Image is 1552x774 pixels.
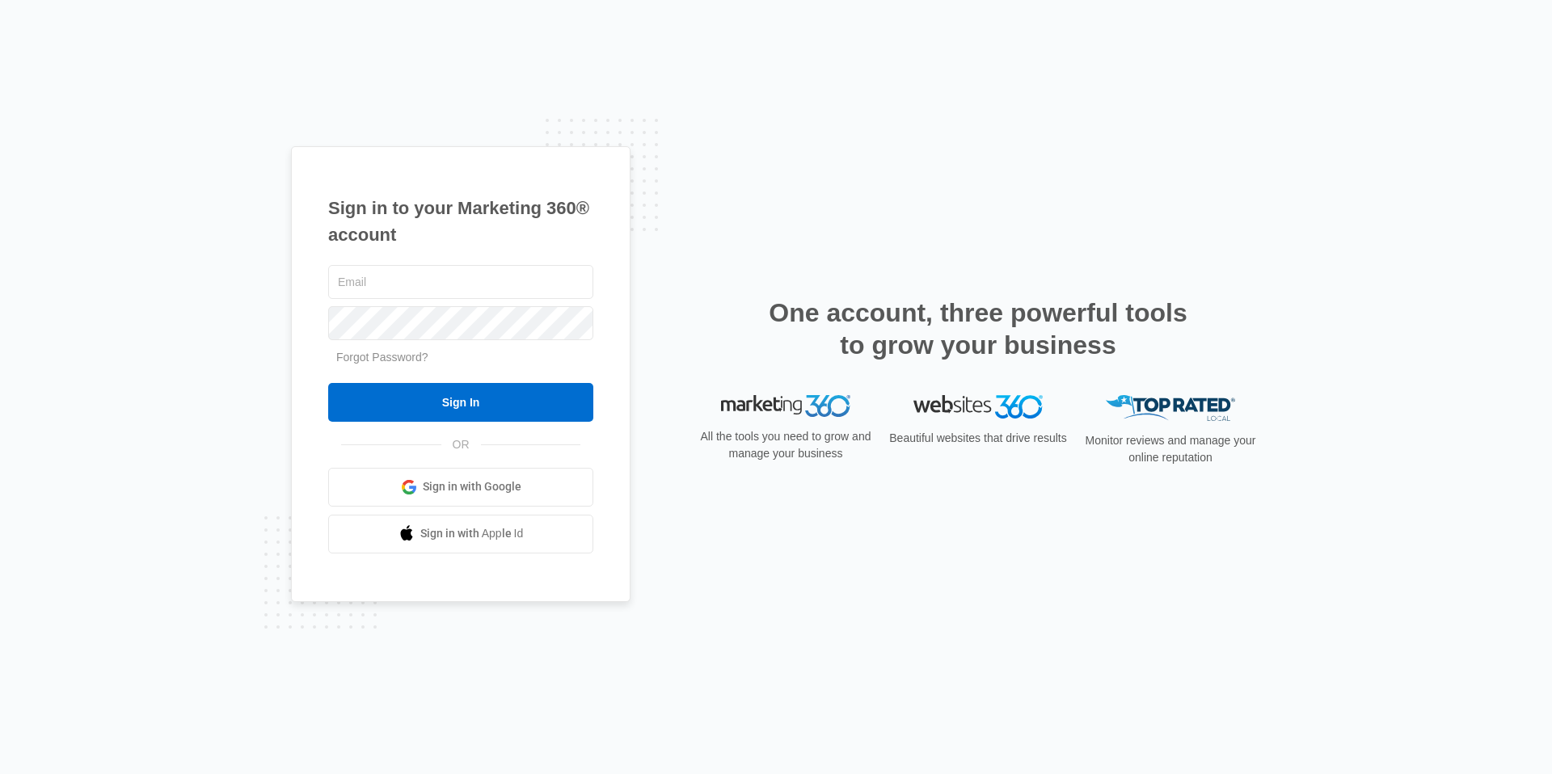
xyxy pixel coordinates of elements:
[423,478,521,495] span: Sign in with Google
[328,195,593,248] h1: Sign in to your Marketing 360® account
[721,395,850,418] img: Marketing 360
[328,265,593,299] input: Email
[888,430,1069,447] p: Beautiful websites that drive results
[328,383,593,422] input: Sign In
[441,436,481,453] span: OR
[764,297,1192,361] h2: One account, three powerful tools to grow your business
[336,351,428,364] a: Forgot Password?
[328,515,593,553] a: Sign in with Apple Id
[695,428,876,462] p: All the tools you need to grow and manage your business
[1106,395,1235,422] img: Top Rated Local
[1080,432,1261,466] p: Monitor reviews and manage your online reputation
[913,395,1043,419] img: Websites 360
[420,525,524,542] span: Sign in with Apple Id
[328,468,593,507] a: Sign in with Google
